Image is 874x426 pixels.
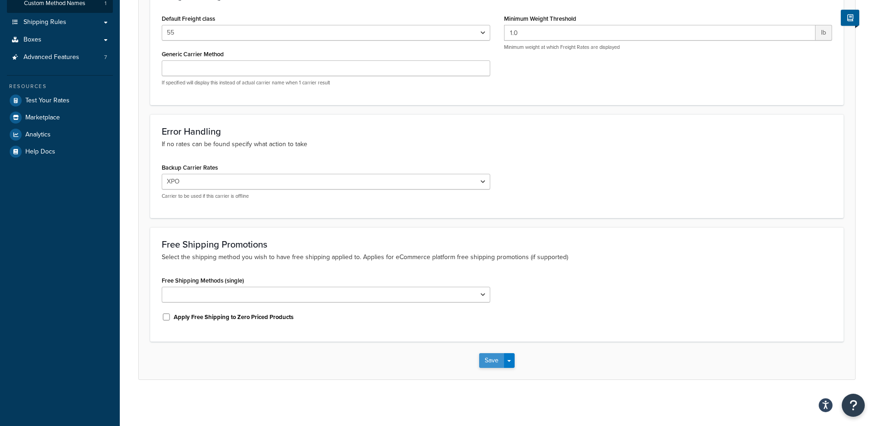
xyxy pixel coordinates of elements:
[162,164,218,171] label: Backup Carrier Rates
[23,36,41,44] span: Boxes
[23,18,66,26] span: Shipping Rules
[7,14,113,31] a: Shipping Rules
[7,83,113,90] div: Resources
[162,51,224,58] label: Generic Carrier Method
[7,49,113,66] a: Advanced Features7
[7,92,113,109] a: Test Your Rates
[162,15,215,22] label: Default Freight class
[162,252,832,262] p: Select the shipping method you wish to have free shipping applied to. Applies for eCommerce platf...
[504,44,833,51] p: Minimum weight at which Freight Rates are displayed
[25,114,60,122] span: Marketplace
[7,31,113,48] a: Boxes
[162,79,490,86] p: If specified will display this instead of actual carrier name when 1 carrier result
[174,313,293,321] label: Apply Free Shipping to Zero Priced Products
[162,277,244,284] label: Free Shipping Methods (single)
[25,148,55,156] span: Help Docs
[479,353,504,368] button: Save
[504,15,576,22] label: Minimum Weight Threshold
[162,126,832,136] h3: Error Handling
[25,97,70,105] span: Test Your Rates
[104,53,107,61] span: 7
[23,53,79,61] span: Advanced Features
[7,109,113,126] a: Marketplace
[841,10,859,26] button: Show Help Docs
[7,143,113,160] a: Help Docs
[7,49,113,66] li: Advanced Features
[815,25,832,41] span: lb
[7,126,113,143] a: Analytics
[25,131,51,139] span: Analytics
[842,394,865,417] button: Open Resource Center
[162,139,832,149] p: If no rates can be found specify what action to take
[162,239,832,249] h3: Free Shipping Promotions
[162,193,490,200] p: Carrier to be used if this carrier is offline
